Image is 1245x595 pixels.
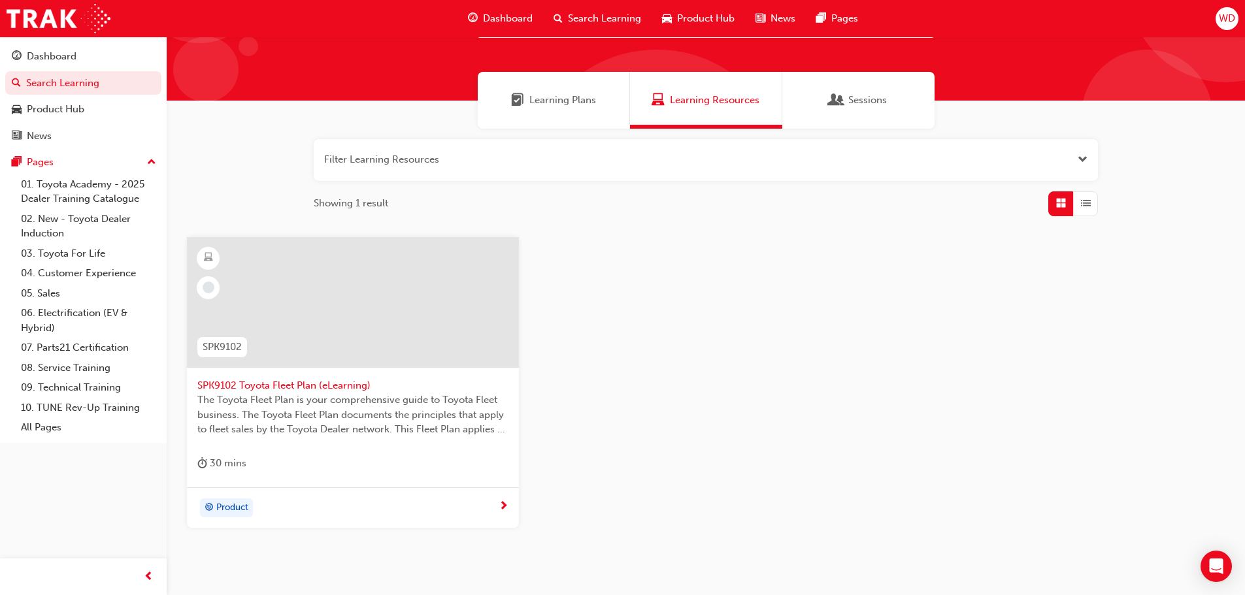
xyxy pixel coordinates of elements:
[12,104,22,116] span: car-icon
[662,10,672,27] span: car-icon
[16,358,161,378] a: 08. Service Training
[5,42,161,150] button: DashboardSearch LearningProduct HubNews
[5,150,161,174] button: Pages
[771,11,795,26] span: News
[755,10,765,27] span: news-icon
[5,71,161,95] a: Search Learning
[197,393,508,437] span: The Toyota Fleet Plan is your comprehensive guide to Toyota Fleet business. The Toyota Fleet Plan...
[27,49,76,64] div: Dashboard
[197,455,207,472] span: duration-icon
[652,5,745,32] a: car-iconProduct Hub
[16,174,161,209] a: 01. Toyota Academy - 2025 Dealer Training Catalogue
[197,378,508,393] span: SPK9102 Toyota Fleet Plan (eLearning)
[147,154,156,171] span: up-icon
[848,93,887,108] span: Sessions
[187,237,519,528] a: SPK9102SPK9102 Toyota Fleet Plan (eLearning)The Toyota Fleet Plan is your comprehensive guide to ...
[5,44,161,69] a: Dashboard
[16,378,161,398] a: 09. Technical Training
[16,338,161,358] a: 07. Parts21 Certification
[203,340,242,355] span: SPK9102
[5,124,161,148] a: News
[1201,551,1232,582] div: Open Intercom Messenger
[16,244,161,264] a: 03. Toyota For Life
[831,11,858,26] span: Pages
[314,196,388,211] span: Showing 1 result
[630,72,782,129] a: Learning ResourcesLearning Resources
[529,93,596,108] span: Learning Plans
[830,93,843,108] span: Sessions
[806,5,869,32] a: pages-iconPages
[782,72,935,129] a: SessionsSessions
[483,11,533,26] span: Dashboard
[7,4,110,33] img: Trak
[543,5,652,32] a: search-iconSearch Learning
[16,398,161,418] a: 10. TUNE Rev-Up Training
[499,501,508,513] span: next-icon
[511,93,524,108] span: Learning Plans
[12,157,22,169] span: pages-icon
[468,10,478,27] span: guage-icon
[16,283,161,304] a: 05. Sales
[677,11,735,26] span: Product Hub
[144,569,154,585] span: prev-icon
[203,281,214,293] span: learningRecordVerb_NONE-icon
[1081,196,1091,211] span: List
[554,10,563,27] span: search-icon
[27,129,52,144] div: News
[16,303,161,338] a: 06. Electrification (EV & Hybrid)
[816,10,826,27] span: pages-icon
[12,78,21,89] span: search-icon
[478,72,630,129] a: Learning PlansLearning Plans
[652,93,665,108] span: Learning Resources
[16,263,161,283] a: 04. Customer Experience
[16,417,161,438] a: All Pages
[12,131,22,142] span: news-icon
[670,93,759,108] span: Learning Resources
[1219,11,1235,26] span: WD
[457,5,543,32] a: guage-iconDashboard
[1056,196,1066,211] span: Grid
[12,51,22,63] span: guage-icon
[204,249,213,266] span: learningResourceType_ELEARNING-icon
[568,11,641,26] span: Search Learning
[1216,7,1238,30] button: WD
[27,102,84,117] div: Product Hub
[27,155,54,170] div: Pages
[1078,152,1087,167] button: Open the filter
[205,500,214,517] span: target-icon
[5,97,161,121] a: Product Hub
[216,500,248,515] span: Product
[16,209,161,244] a: 02. New - Toyota Dealer Induction
[197,455,246,472] div: 30 mins
[745,5,806,32] a: news-iconNews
